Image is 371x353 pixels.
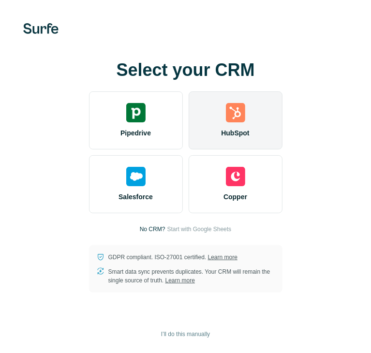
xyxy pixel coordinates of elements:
[23,23,59,34] img: Surfe's logo
[126,167,146,186] img: salesforce's logo
[226,167,245,186] img: copper's logo
[126,103,146,122] img: pipedrive's logo
[223,192,247,202] span: Copper
[140,225,165,234] p: No CRM?
[161,330,210,338] span: I’ll do this manually
[108,267,275,285] p: Smart data sync prevents duplicates. Your CRM will remain the single source of truth.
[89,60,282,80] h1: Select your CRM
[221,128,249,138] span: HubSpot
[108,253,237,262] p: GDPR compliant. ISO-27001 certified.
[154,327,217,341] button: I’ll do this manually
[208,254,237,261] a: Learn more
[226,103,245,122] img: hubspot's logo
[165,277,195,284] a: Learn more
[120,128,151,138] span: Pipedrive
[119,192,153,202] span: Salesforce
[167,225,231,234] button: Start with Google Sheets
